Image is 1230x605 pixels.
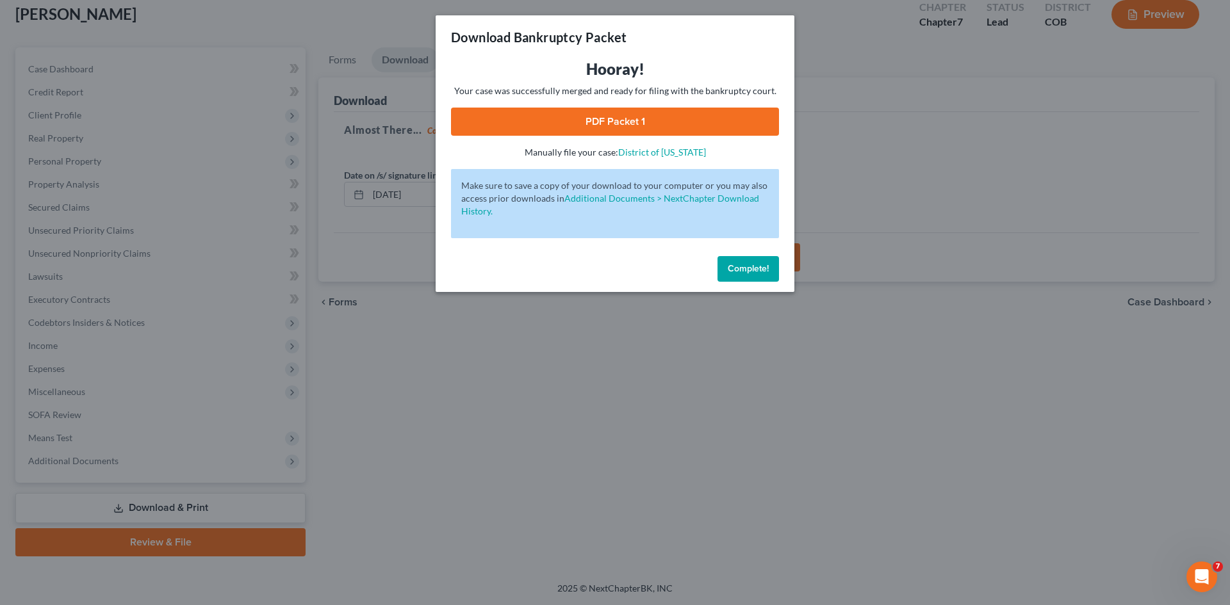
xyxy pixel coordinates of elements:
[451,85,779,97] p: Your case was successfully merged and ready for filing with the bankruptcy court.
[1213,561,1223,572] span: 7
[451,28,627,46] h3: Download Bankruptcy Packet
[728,263,769,274] span: Complete!
[451,146,779,159] p: Manually file your case:
[461,179,769,218] p: Make sure to save a copy of your download to your computer or you may also access prior downloads in
[451,108,779,136] a: PDF Packet 1
[1186,561,1217,592] iframe: Intercom live chat
[451,59,779,79] h3: Hooray!
[618,147,706,157] a: District of [US_STATE]
[461,193,759,216] a: Additional Documents > NextChapter Download History.
[717,256,779,282] button: Complete!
